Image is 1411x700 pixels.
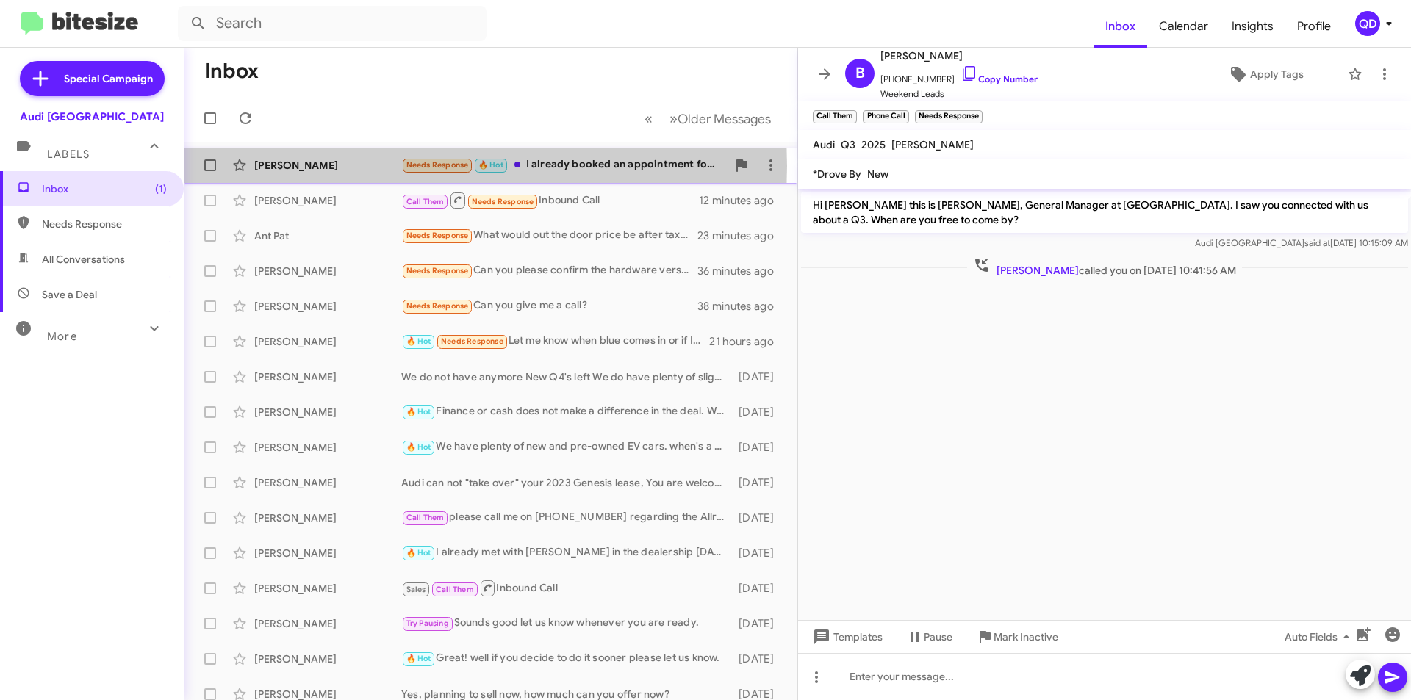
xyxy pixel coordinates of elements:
div: 21 hours ago [709,334,786,349]
small: Needs Response [915,110,983,123]
span: called you on [DATE] 10:41:56 AM [967,256,1242,278]
a: Special Campaign [20,61,165,96]
a: Profile [1285,5,1343,48]
div: We have plenty of new and pre-owned EV cars. when's a good time for you to come by? [401,439,731,455]
span: Needs Response [406,160,469,170]
span: *Drove By [813,167,861,181]
span: 🔥 Hot [406,336,431,346]
span: [PERSON_NAME] [880,47,1038,65]
div: Finance or cash does not make a difference in the deal. What was your address for sales tax purpo... [401,403,731,420]
span: « [645,109,653,128]
p: Hi [PERSON_NAME] this is [PERSON_NAME], General Manager at [GEOGRAPHIC_DATA]. I saw you connected... [801,192,1408,233]
span: Q3 [841,138,855,151]
div: [DATE] [731,475,786,490]
button: Templates [798,624,894,650]
button: Pause [894,624,964,650]
div: I already met with [PERSON_NAME] in the dealership [DATE]. Thanks for the message! [401,544,731,561]
a: Calendar [1147,5,1220,48]
div: [PERSON_NAME] [254,475,401,490]
span: Insights [1220,5,1285,48]
div: [DATE] [731,581,786,596]
div: [DATE] [731,440,786,455]
div: Let me know when blue comes in or if I can order than [401,333,709,350]
div: We do not have anymore New Q4's left We do have plenty of slightly pre-owned Q4 models if you are... [401,369,731,384]
h1: Inbox [204,59,259,83]
span: (1) [155,181,167,196]
span: Inbox [42,181,167,196]
div: [PERSON_NAME] [254,264,401,278]
span: [PERSON_NAME] [997,264,1079,277]
a: Inbox [1094,5,1147,48]
div: Sounds good let us know whenever you are ready. [401,615,731,632]
span: Call Them [406,197,445,206]
div: Audi can not "take over" your 2023 Genesis lease, You are welcome to bring the car by for a trade... [401,475,731,490]
div: Ant Pat [254,228,401,243]
span: Pause [924,624,952,650]
span: Needs Response [406,266,469,275]
div: Can you give me a call? [401,297,697,314]
div: [PERSON_NAME] [254,405,401,419]
button: Auto Fields [1273,624,1367,650]
span: 🔥 Hot [406,548,431,558]
span: 2025 [861,138,886,151]
span: 🔥 Hot [478,160,503,170]
span: Audi [813,138,835,151]
div: [PERSON_NAME] [254,299,401,314]
span: Mark Inactive [994,624,1058,650]
div: 38 minutes ago [697,299,786,314]
div: Audi [GEOGRAPHIC_DATA] [20,109,164,124]
span: Older Messages [678,111,771,127]
div: I already booked an appointment for [DATE] with [PERSON_NAME]! [401,156,727,173]
span: Call Them [436,585,474,594]
span: B [855,62,865,85]
div: [PERSON_NAME] [254,369,401,384]
div: 12 minutes ago [699,193,786,208]
span: Weekend Leads [880,87,1038,101]
a: Copy Number [961,73,1038,84]
span: Try Pausing [406,618,449,628]
div: Great! well if you decide to do it sooner please let us know. [401,650,731,667]
div: please call me on [PHONE_NUMBER] regarding the Allroad [401,509,731,526]
div: [DATE] [731,510,786,525]
button: Mark Inactive [964,624,1070,650]
span: Needs Response [42,217,167,231]
div: 36 minutes ago [697,264,786,278]
span: Special Campaign [64,71,153,86]
div: [PERSON_NAME] [254,193,401,208]
div: [PERSON_NAME] [254,652,401,666]
div: [PERSON_NAME] [254,158,401,173]
span: Templates [810,624,883,650]
nav: Page navigation example [636,104,780,134]
div: [PERSON_NAME] [254,581,401,596]
span: [PERSON_NAME] [891,138,974,151]
div: [PERSON_NAME] [254,510,401,525]
div: Inbound Call [401,579,731,597]
small: Call Them [813,110,857,123]
span: Sales [406,585,426,594]
button: Apply Tags [1190,61,1340,87]
span: 🔥 Hot [406,654,431,663]
span: Needs Response [441,336,503,346]
span: Needs Response [406,231,469,240]
span: Apply Tags [1250,61,1304,87]
div: Inbound Call [401,191,699,209]
div: [PERSON_NAME] [254,616,401,631]
span: [PHONE_NUMBER] [880,65,1038,87]
span: Audi [GEOGRAPHIC_DATA] [DATE] 10:15:09 AM [1195,237,1408,248]
div: What would out the door price be after taxes/reg/fees to 94549 ? Can you send me the link listing... [401,227,697,244]
span: New [867,167,888,181]
button: Previous [636,104,661,134]
span: » [669,109,678,128]
span: 🔥 Hot [406,442,431,452]
div: Can you please confirm the hardware version of this Model X? Also, does it support Full Self Driv... [401,262,697,279]
button: QD [1343,11,1395,36]
div: [DATE] [731,405,786,419]
span: Save a Deal [42,287,97,302]
small: Phone Call [863,110,908,123]
span: Needs Response [406,301,469,311]
div: [DATE] [731,652,786,666]
span: 🔥 Hot [406,407,431,416]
